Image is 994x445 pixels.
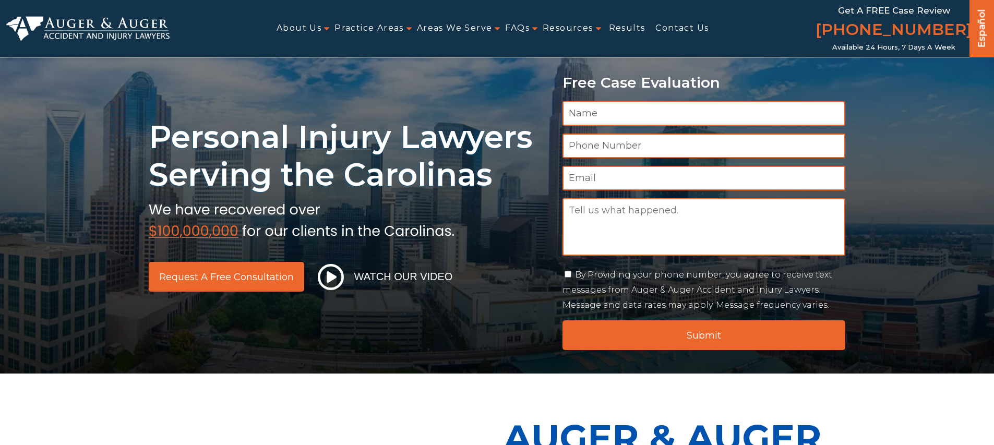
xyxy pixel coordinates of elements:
a: Practice Areas [334,17,404,40]
span: Get a FREE Case Review [838,5,950,16]
input: Submit [562,320,846,350]
input: Name [562,101,846,126]
a: Request a Free Consultation [149,262,304,292]
img: sub text [149,199,454,238]
p: Free Case Evaluation [562,75,846,91]
img: Auger & Auger Accident and Injury Lawyers Logo [6,16,170,41]
span: Request a Free Consultation [159,272,294,282]
a: Areas We Serve [417,17,493,40]
span: Available 24 Hours, 7 Days a Week [832,43,955,52]
button: Watch Our Video [315,263,456,291]
a: [PHONE_NUMBER] [816,18,972,43]
input: Email [562,166,846,190]
a: About Us [277,17,321,40]
a: FAQs [505,17,530,40]
h1: Personal Injury Lawyers Serving the Carolinas [149,118,550,194]
input: Phone Number [562,134,846,158]
a: Resources [543,17,593,40]
a: Contact Us [655,17,709,40]
label: By Providing your phone number, you agree to receive text messages from Auger & Auger Accident an... [562,270,832,310]
a: Results [609,17,645,40]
